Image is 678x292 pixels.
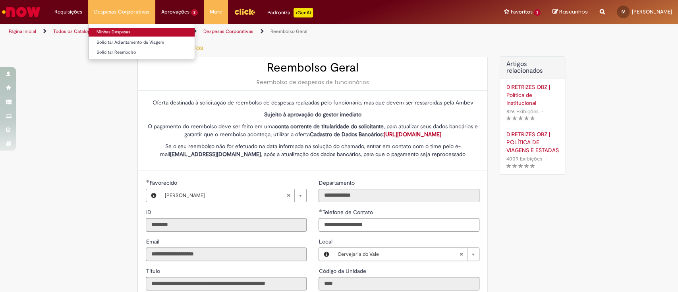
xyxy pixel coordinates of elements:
[275,123,384,130] strong: conta corrente de titularidade do solicitante
[146,218,307,232] input: ID
[319,179,356,186] span: Somente leitura - Departamento
[146,238,160,246] label: Somente leitura - Email
[506,155,542,162] span: 4009 Exibições
[146,78,479,86] div: Reembolso de despesas de funcionários
[310,131,441,138] strong: Cadastro de Dados Bancários:
[319,189,479,202] input: Departamento
[337,248,459,261] span: Cervejaria do Vale
[1,4,42,20] img: ServiceNow
[53,28,95,35] a: Todos os Catálogos
[319,218,479,232] input: Telefone de Contato
[319,267,367,275] label: Somente leitura - Código da Unidade
[89,28,195,37] a: Minhas Despesas
[146,238,160,245] span: Somente leitura - Email
[203,28,253,35] a: Despesas Corporativas
[270,28,307,35] a: Reembolso Geral
[540,106,545,117] span: •
[160,189,306,202] a: [PERSON_NAME]Limpar campo Favorecido
[510,8,532,16] span: Favoritos
[146,208,153,216] label: Somente leitura - ID
[146,277,307,290] input: Título
[210,8,222,16] span: More
[234,6,255,17] img: click_logo_yellow_360x200.png
[319,267,367,275] span: Somente leitura - Código da Unidade
[89,38,195,47] a: Solicitar Adiantamento de Viagem
[319,209,322,212] span: Obrigatório Preenchido
[146,248,307,261] input: Email
[506,130,559,154] a: DIRETRIZES OBZ | POLÍTICA DE VIAGENS E ESTADAS
[54,8,82,16] span: Requisições
[632,8,672,15] span: [PERSON_NAME]
[146,267,161,275] label: Somente leitura - Título
[161,8,189,16] span: Aprovações
[170,151,261,158] strong: [EMAIL_ADDRESS][DOMAIN_NAME]
[164,189,286,202] span: [PERSON_NAME]
[333,248,479,261] a: Cervejaria do ValeLimpar campo Local
[319,248,333,261] button: Local, Visualizar este registro Cervejaria do Vale
[94,8,149,16] span: Despesas Corporativas
[264,111,361,118] strong: Sujeito à aprovação do gestor imediato
[89,48,195,57] a: Solicitar Reembolso
[319,179,356,187] label: Somente leitura - Departamento
[319,238,334,245] span: Local
[552,8,588,16] a: Rascunhos
[146,122,479,138] p: O pagamento do reembolso deve ser feito em uma , para atualizar seus dados bancários e garantir q...
[146,267,161,275] span: Somente leitura - Título
[88,24,195,59] ul: Despesas Corporativas
[146,180,149,183] span: Obrigatório Preenchido
[534,9,541,16] span: 3
[506,61,559,75] h3: Artigos relacionados
[146,99,479,106] p: Oferta destinada à solicitação de reembolso de despesas realizadas pelo funcionário, mas que deve...
[559,8,588,15] span: Rascunhos
[6,24,446,39] ul: Trilhas de página
[9,28,36,35] a: Página inicial
[506,83,559,107] a: DIRETRIZES OBZ | Política de Institucional
[384,131,441,138] a: [URL][DOMAIN_NAME]
[455,248,467,261] abbr: Limpar campo Local
[319,277,479,290] input: Código da Unidade
[146,61,479,74] h2: Reembolso Geral
[149,179,178,186] span: Necessários - Favorecido
[191,9,198,16] span: 2
[282,189,294,202] abbr: Limpar campo Favorecido
[622,9,625,14] span: IV
[146,142,479,158] p: Se o seu reembolso não for efetuado na data informada na solução do chamado, entrar em contato co...
[294,8,313,17] p: +GenAi
[146,189,160,202] button: Favorecido, Visualizar este registro Isabela Chaves Verreschi
[543,153,548,164] span: •
[506,108,538,115] span: 826 Exibições
[267,8,313,17] div: Padroniza
[322,209,374,216] span: Telefone de Contato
